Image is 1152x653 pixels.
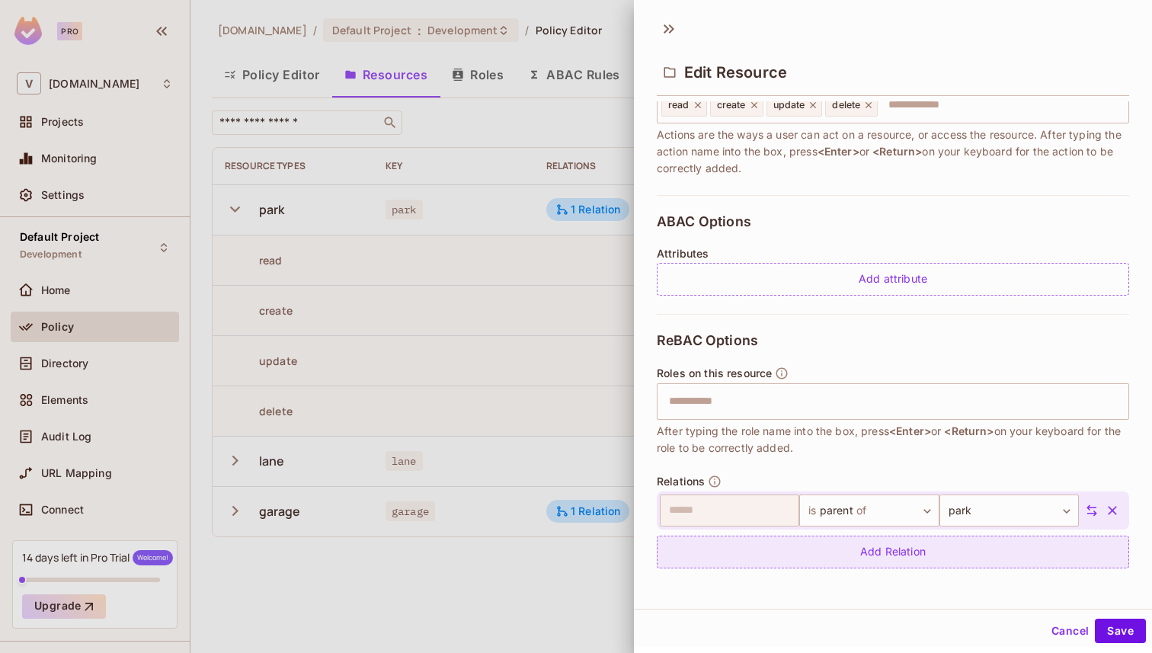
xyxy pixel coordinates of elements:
[808,498,819,523] span: is
[710,94,763,117] div: create
[825,94,878,117] div: delete
[853,498,866,523] span: of
[684,63,787,82] span: Edit Resource
[766,94,823,117] div: update
[717,99,746,111] span: create
[657,126,1129,177] span: Actions are the ways a user can act on a resource, or access the resource. After typing the actio...
[832,99,860,111] span: delete
[668,99,690,111] span: read
[818,145,859,158] span: <Enter>
[657,423,1129,456] span: After typing the role name into the box, press or on your keyboard for the role to be correctly a...
[773,99,805,111] span: update
[889,424,931,437] span: <Enter>
[657,214,751,229] span: ABAC Options
[1045,619,1095,643] button: Cancel
[657,333,758,348] span: ReBAC Options
[657,475,705,488] span: Relations
[939,495,1079,527] div: park
[872,145,922,158] span: <Return>
[657,367,772,379] span: Roles on this resource
[944,424,994,437] span: <Return>
[657,248,709,260] span: Attributes
[1095,619,1146,643] button: Save
[799,495,939,527] div: parent
[657,536,1129,568] div: Add Relation
[661,94,707,117] div: read
[657,263,1129,296] div: Add attribute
